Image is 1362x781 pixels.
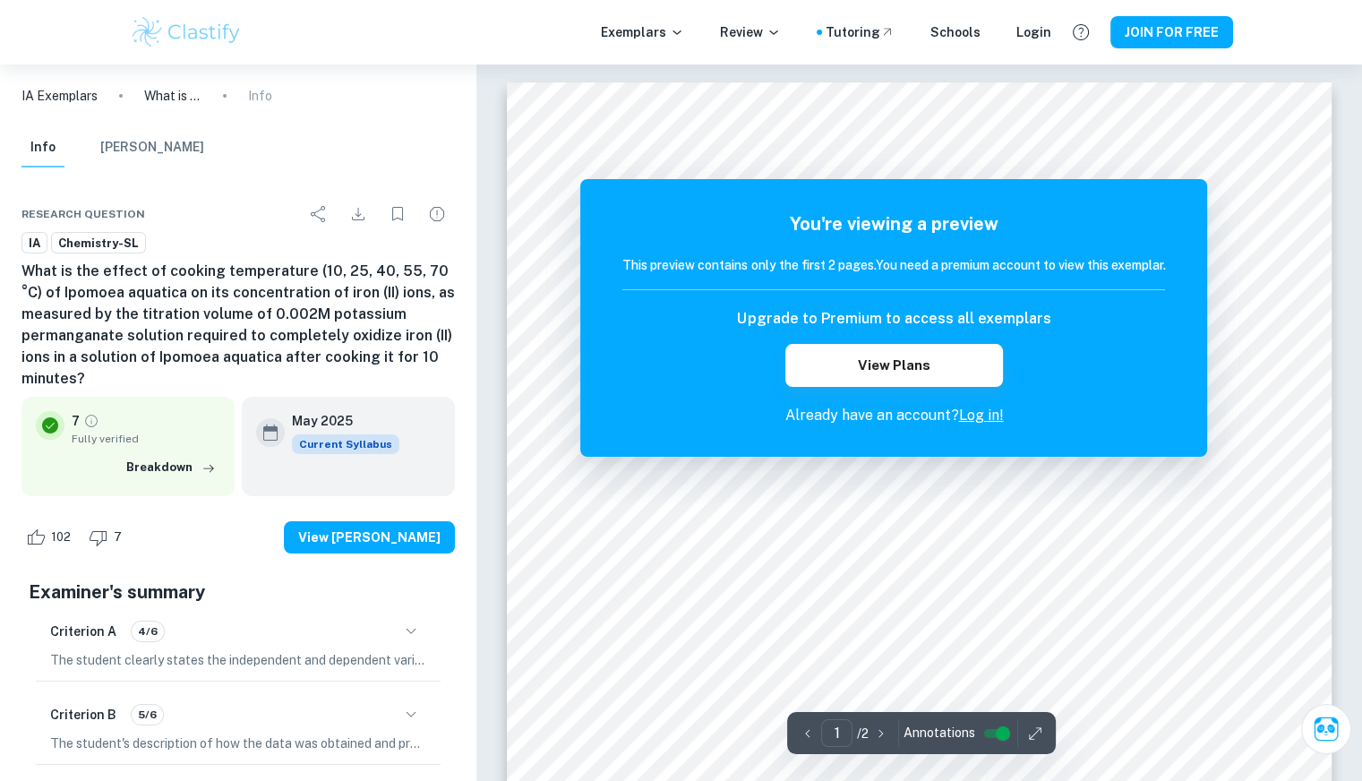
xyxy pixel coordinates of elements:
h6: Criterion B [50,705,116,725]
h6: May 2025 [292,411,385,431]
span: Current Syllabus [292,434,399,454]
a: Login [1016,22,1051,42]
div: Download [340,196,376,232]
h6: What is the effect of cooking temperature (10, 25, 40, 55, 70 °C) of Ipomoea aquatica on its conc... [21,261,455,390]
p: / 2 [856,724,868,743]
a: Grade fully verified [83,413,99,429]
div: Dislike [84,523,132,552]
p: What is the effect of cooking temperature (10, 25, 40, 55, 70 °C) of Ipomoea aquatica on its conc... [144,86,201,106]
div: Like [21,523,81,552]
button: View [PERSON_NAME] [284,521,455,554]
p: The student clearly states the independent and dependent variables in the research question, howe... [50,650,426,670]
span: Chemistry-SL [52,235,145,253]
div: Share [301,196,337,232]
p: The student's description of how the data was obtained and processed lacks clarity, as the volume... [50,734,426,753]
h5: You're viewing a preview [622,210,1165,237]
a: Schools [930,22,981,42]
span: 7 [104,528,132,546]
button: Ask Clai [1301,704,1351,754]
span: Fully verified [72,431,220,447]
a: IA Exemplars [21,86,98,106]
h6: Upgrade to Premium to access all exemplars [737,308,1050,330]
span: 102 [41,528,81,546]
span: 5/6 [132,707,163,723]
button: JOIN FOR FREE [1110,16,1233,48]
a: Tutoring [826,22,895,42]
img: Clastify logo [130,14,244,50]
span: 4/6 [132,623,164,639]
div: Report issue [419,196,455,232]
button: Info [21,128,64,167]
p: Info [248,86,272,106]
button: Breakdown [122,454,220,481]
h6: Criterion A [50,622,116,641]
span: IA [22,235,47,253]
h6: This preview contains only the first 2 pages. You need a premium account to view this exemplar. [622,255,1165,275]
div: Bookmark [380,196,415,232]
p: Review [720,22,781,42]
a: Log in! [958,407,1003,424]
p: Exemplars [601,22,684,42]
div: This exemplar is based on the current syllabus. Feel free to refer to it for inspiration/ideas wh... [292,434,399,454]
p: 7 [72,411,80,431]
a: IA [21,232,47,254]
p: Already have an account? [622,405,1165,426]
button: [PERSON_NAME] [100,128,204,167]
a: Chemistry-SL [51,232,146,254]
span: Annotations [903,724,974,742]
span: Research question [21,206,145,222]
button: View Plans [785,344,1002,387]
h5: Examiner's summary [29,579,448,605]
button: Help and Feedback [1066,17,1096,47]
